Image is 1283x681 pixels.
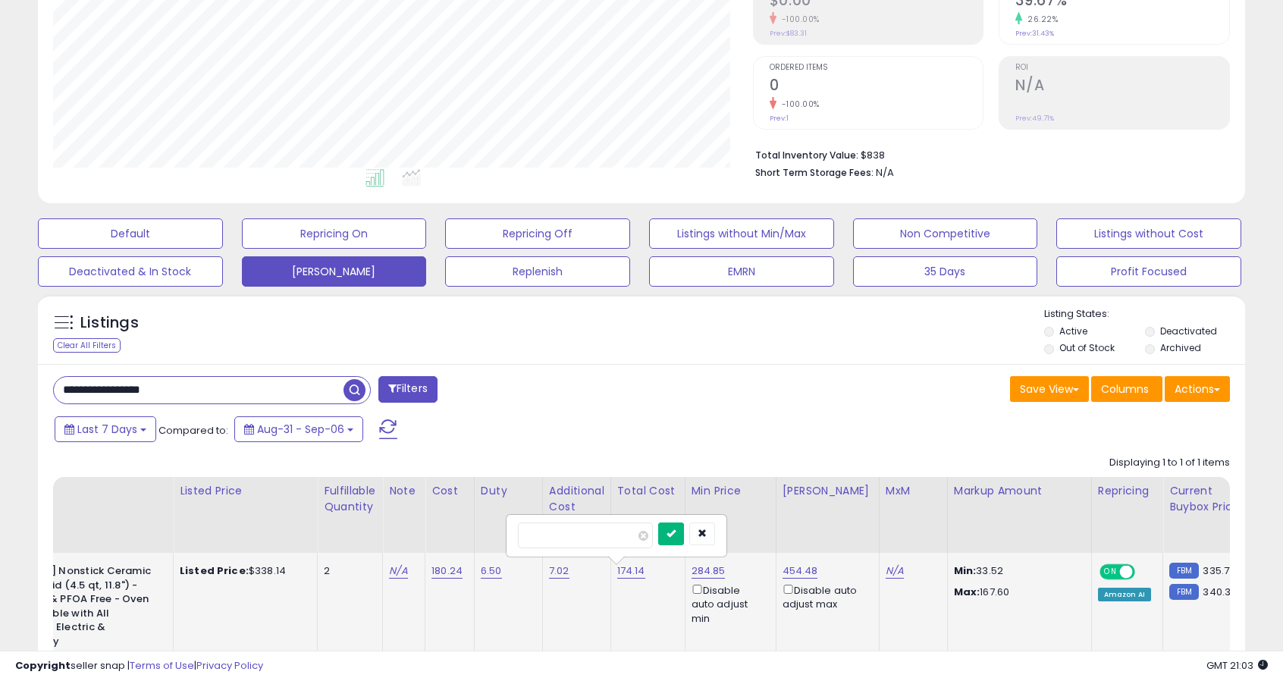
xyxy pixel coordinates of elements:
div: Repricing [1098,483,1156,499]
div: Duty [481,483,536,499]
div: [PERSON_NAME] [783,483,873,499]
div: 2 [324,564,371,578]
button: Listings without Cost [1056,218,1241,249]
button: Aug-31 - Sep-06 [234,416,363,442]
span: ROI [1015,64,1229,72]
div: $338.14 [180,564,306,578]
small: FBM [1169,563,1199,579]
div: Clear All Filters [53,338,121,353]
label: Out of Stock [1059,341,1115,354]
span: Last 7 Days [77,422,137,437]
div: Min Price [692,483,770,499]
span: Columns [1101,381,1149,397]
a: 180.24 [431,563,463,579]
button: Actions [1165,376,1230,402]
button: Repricing On [242,218,427,249]
small: -100.00% [776,14,820,25]
a: 454.48 [783,563,818,579]
strong: Min: [954,563,977,578]
button: Replenish [445,256,630,287]
th: CSV column name: cust_attr_1_Duty [474,477,542,553]
p: 167.60 [954,585,1080,599]
small: Prev: $83.31 [770,29,807,38]
button: Non Competitive [853,218,1038,249]
button: EMRN [649,256,834,287]
div: Cost [431,483,468,499]
strong: Max: [954,585,980,599]
th: CSV column name: cust_attr_3_Total Cost [610,477,685,553]
b: Short Term Storage Fees: [755,166,874,179]
div: Disable auto adjust min [692,582,764,626]
label: Deactivated [1160,325,1217,337]
label: Active [1059,325,1087,337]
small: Prev: 49.71% [1015,114,1054,123]
button: Repricing Off [445,218,630,249]
button: [PERSON_NAME] [242,256,427,287]
a: Terms of Use [130,658,194,673]
button: 35 Days [853,256,1038,287]
div: Markup Amount [954,483,1085,499]
span: 340.32 [1203,585,1237,599]
label: Archived [1160,341,1201,354]
a: 6.50 [481,563,502,579]
b: Total Inventory Value: [755,149,858,162]
span: Ordered Items [770,64,983,72]
button: Profit Focused [1056,256,1241,287]
small: Prev: 1 [770,114,789,123]
div: seller snap | | [15,659,263,673]
div: Note [389,483,419,499]
b: Listed Price: [180,563,249,578]
span: Compared to: [158,423,228,438]
a: 284.85 [692,563,726,579]
button: Deactivated & In Stock [38,256,223,287]
button: Filters [378,376,438,403]
div: Displaying 1 to 1 of 1 items [1109,456,1230,470]
small: -100.00% [776,99,820,110]
button: Columns [1091,376,1162,402]
div: Additional Cost [549,483,604,515]
span: ON [1101,566,1120,579]
button: Listings without Min/Max [649,218,834,249]
small: 26.22% [1022,14,1058,25]
div: Listed Price [180,483,311,499]
div: Current Buybox Price [1169,483,1247,515]
h5: Listings [80,312,139,334]
h2: 0 [770,77,983,97]
button: Default [38,218,223,249]
small: Prev: 31.43% [1015,29,1054,38]
h2: N/A [1015,77,1229,97]
li: $838 [755,145,1219,163]
span: 335.71 [1203,563,1232,578]
a: 7.02 [549,563,569,579]
small: FBM [1169,584,1199,600]
a: 174.14 [617,563,645,579]
div: Fulfillable Quantity [324,483,376,515]
p: 33.52 [954,564,1080,578]
span: 2025-09-14 21:03 GMT [1206,658,1268,673]
a: N/A [886,563,904,579]
div: Amazon AI [1098,588,1151,601]
button: Save View [1010,376,1089,402]
p: Listing States: [1044,307,1244,322]
div: Disable auto adjust max [783,582,867,611]
strong: Copyright [15,658,71,673]
div: Total Cost [617,483,679,499]
span: Aug-31 - Sep-06 [257,422,344,437]
span: N/A [876,165,894,180]
div: MxM [886,483,941,499]
a: N/A [389,563,407,579]
a: Privacy Policy [196,658,263,673]
th: CSV column name: cust_attr_4_MxM [879,477,947,553]
button: Last 7 Days [55,416,156,442]
span: OFF [1132,566,1156,579]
